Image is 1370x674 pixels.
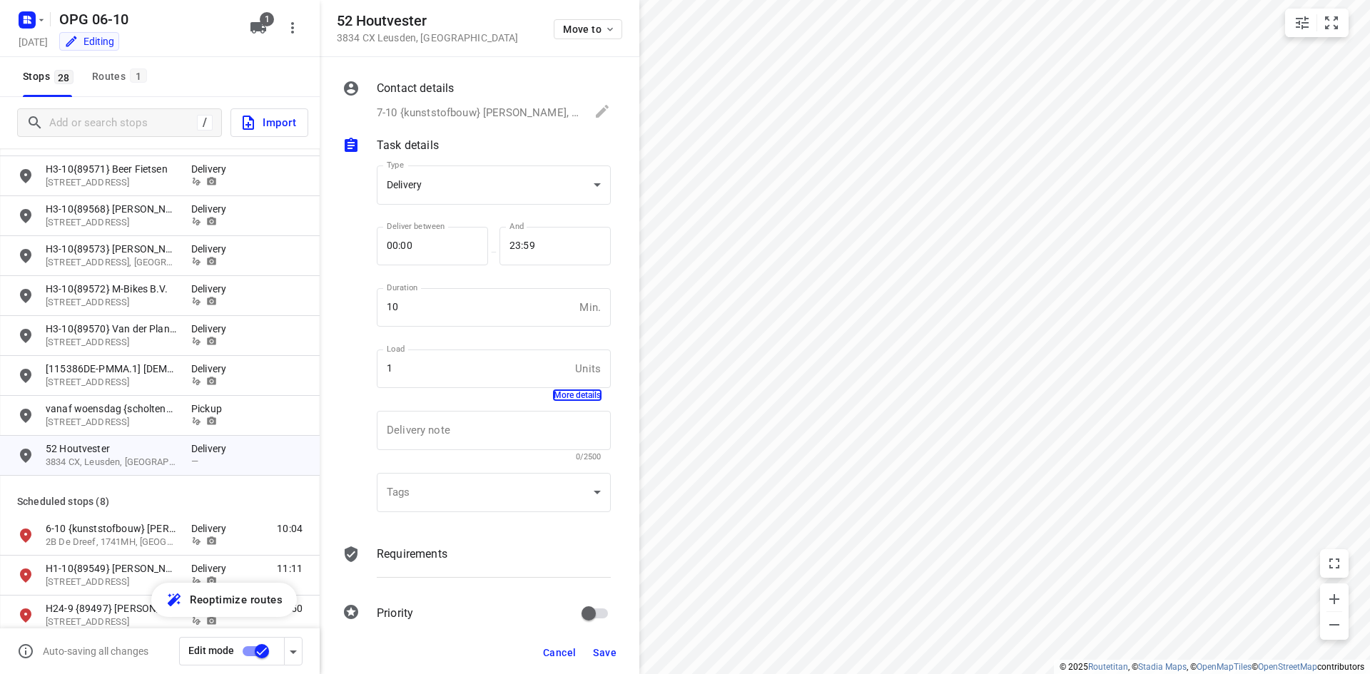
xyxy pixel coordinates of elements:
[563,24,616,35] span: Move to
[46,416,177,429] p: 2 Patrijslaan, 2566 XM, Den Haag, NL
[190,591,283,609] span: Reoptimize routes
[377,546,447,563] p: Requirements
[191,402,234,416] p: Pickup
[1060,662,1364,672] li: © 2025 , © , © © contributors
[191,162,234,176] p: Delivery
[46,202,177,216] p: H3-10{89568} [PERSON_NAME]
[240,113,296,132] span: Import
[46,282,177,296] p: H3-10{89572} M-Bikes B.V.
[46,322,177,336] p: H3-10{89570} Van der Plank Tweewielers
[23,68,78,86] span: Stops
[1317,9,1346,37] button: Fit zoom
[554,390,601,400] button: More details
[191,202,234,216] p: Delivery
[543,647,576,658] span: Cancel
[151,583,297,617] button: Reoptimize routes
[191,362,234,376] p: Delivery
[594,103,611,120] svg: Edit
[337,13,518,29] h5: 52 Houtvester
[130,68,147,83] span: 1
[46,536,177,549] p: 2B De Dreef, 1741MH, Schagen, NL
[46,376,177,389] p: Buschmannsfeld 55, 46149, Oberhausen, DE
[1258,662,1317,672] a: OpenStreetMap
[593,647,616,658] span: Save
[488,247,499,257] p: —
[64,34,114,48] div: You are currently in edit mode.
[17,493,303,510] p: Scheduled stops ( 8 )
[1197,662,1252,672] a: OpenMapTiles
[387,179,588,192] div: Delivery
[579,300,601,316] p: Min.
[576,452,601,461] span: 0/2500
[377,137,439,154] p: Task details
[54,8,238,31] h5: Rename
[191,441,234,456] p: Delivery
[285,642,302,660] div: Driver app settings
[554,19,622,39] button: Move to
[377,105,580,121] p: 7-10 {kunststofbouw} [PERSON_NAME], [PHONE_NUMBER], [EMAIL_ADDRESS][DOMAIN_NAME]
[337,32,518,44] p: 3834 CX Leusden , [GEOGRAPHIC_DATA]
[230,108,308,137] button: Import
[377,473,611,512] div: ​
[537,640,582,665] button: Cancel
[1138,662,1187,672] a: Stadia Maps
[260,12,274,26] span: 1
[46,176,177,190] p: Weimarstraat 31, 2562GP, Den Haag, NL
[46,616,177,629] p: 12 Molenstraat, 2181JB, Hillegom, NL
[46,441,177,456] p: 52 Houtvester
[377,80,454,97] p: Contact details
[277,521,303,536] span: 10:04
[277,561,303,576] span: 11:11
[46,402,177,416] p: vanaf woensdag {scholtens} Bran
[46,521,177,536] p: 6-10 {kunststofbouw} P.P. Weij
[377,165,611,205] div: Delivery
[342,546,611,588] div: Requirements
[49,112,197,134] input: Add or search stops
[46,601,177,616] p: H24-9 {89497} H. Mulder en Zoon
[191,561,234,576] p: Delivery
[197,115,213,131] div: /
[191,456,198,466] span: —
[188,645,234,656] span: Edit mode
[278,14,307,42] button: More
[92,68,151,86] div: Routes
[377,605,413,622] p: Priority
[244,14,273,42] button: 1
[46,296,177,310] p: Prinsesseweg 216, 9717BH, Groningen, NL
[46,576,177,589] p: Haarlemmermeerstraat 75, 1058JR, Amsterdam, NL
[46,456,177,469] p: 3834 CX, Leusden, [GEOGRAPHIC_DATA]
[46,162,177,176] p: H3-10{89571} Beer Fietsen
[13,34,54,50] h5: Project date
[191,521,234,536] p: Delivery
[46,336,177,349] p: Papsouwselaan 135, 2624AK, Delft, NL
[1285,9,1349,37] div: small contained button group
[191,282,234,296] p: Delivery
[191,322,234,336] p: Delivery
[46,242,177,256] p: H3-10{89573} Herman van der Meulen Fietsen
[46,256,177,270] p: [STREET_ADDRESS], [GEOGRAPHIC_DATA]
[46,362,177,376] p: [115386DE-PMMA.1] Christian Rickers
[342,80,611,123] div: Contact details7-10 {kunststofbouw} [PERSON_NAME], [PHONE_NUMBER], [EMAIL_ADDRESS][DOMAIN_NAME]
[1288,9,1316,37] button: Map settings
[575,361,601,377] p: Units
[342,137,611,157] div: Task details
[46,216,177,230] p: [STREET_ADDRESS]
[1088,662,1128,672] a: Routetitan
[222,108,308,137] a: Import
[43,645,148,657] p: Auto-saving all changes
[587,640,622,665] button: Save
[54,70,73,84] span: 28
[46,561,177,576] p: H1-10{89549} Daniel Tweewielers
[191,242,234,256] p: Delivery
